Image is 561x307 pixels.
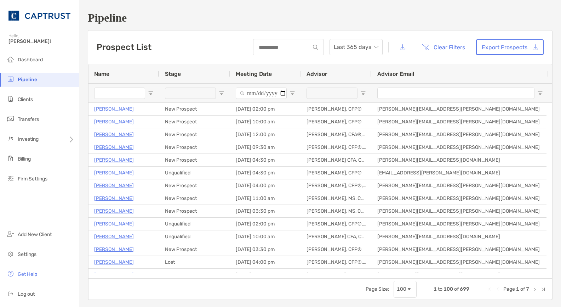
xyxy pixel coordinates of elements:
[372,141,549,153] div: [PERSON_NAME][EMAIL_ADDRESS][PERSON_NAME][DOMAIN_NAME]
[377,88,534,99] input: Advisor Email Filter Input
[301,230,372,243] div: [PERSON_NAME] CFA, CAIA, CFP®
[460,286,469,292] span: 699
[307,71,327,77] span: Advisor
[94,207,134,216] a: [PERSON_NAME]
[301,167,372,179] div: [PERSON_NAME], CFP®
[94,245,134,254] p: [PERSON_NAME]
[8,38,75,44] span: [PERSON_NAME]!
[372,230,549,243] div: [PERSON_NAME][EMAIL_ADDRESS][DOMAIN_NAME]
[230,167,301,179] div: [DATE] 04:30 pm
[18,251,36,257] span: Settings
[8,3,70,28] img: CAPTRUST Logo
[94,232,134,241] a: [PERSON_NAME]
[301,205,372,217] div: [PERSON_NAME], MS, CFP®
[372,192,549,205] div: [PERSON_NAME][EMAIL_ADDRESS][PERSON_NAME][DOMAIN_NAME]
[18,176,47,182] span: Firm Settings
[230,218,301,230] div: [DATE] 02:00 pm
[88,11,553,24] h1: Pipeline
[230,154,301,166] div: [DATE] 04:30 pm
[230,128,301,141] div: [DATE] 12:00 pm
[486,286,492,292] div: First Page
[434,286,437,292] span: 1
[6,174,15,183] img: firm-settings icon
[372,154,549,166] div: [PERSON_NAME][EMAIL_ADDRESS][DOMAIN_NAME]
[230,243,301,256] div: [DATE] 03:30 pm
[372,269,549,281] div: [PERSON_NAME][EMAIL_ADDRESS][DOMAIN_NAME]
[94,168,134,177] a: [PERSON_NAME]
[18,77,37,83] span: Pipeline
[6,115,15,123] img: transfers icon
[372,205,549,217] div: [PERSON_NAME][EMAIL_ADDRESS][PERSON_NAME][DOMAIN_NAME]
[159,179,230,192] div: New Prospect
[372,179,549,192] div: [PERSON_NAME][EMAIL_ADDRESS][PERSON_NAME][DOMAIN_NAME]
[301,103,372,115] div: [PERSON_NAME], CFP®
[476,39,544,55] a: Export Prospects
[301,128,372,141] div: [PERSON_NAME], CFA®, CFP®
[230,205,301,217] div: [DATE] 03:30 pm
[301,116,372,128] div: [PERSON_NAME], CFP®
[159,167,230,179] div: Unqualified
[230,192,301,205] div: [DATE] 11:00 am
[6,55,15,63] img: dashboard icon
[94,105,134,113] a: [PERSON_NAME]
[159,128,230,141] div: New Prospect
[94,71,109,77] span: Name
[301,256,372,268] div: [PERSON_NAME], CFP®, CDFA®
[159,243,230,256] div: New Prospect
[165,71,181,77] span: Stage
[159,230,230,243] div: Unqualified
[94,258,134,267] a: [PERSON_NAME]
[372,103,549,115] div: [PERSON_NAME][EMAIL_ADDRESS][PERSON_NAME][DOMAIN_NAME]
[18,116,39,122] span: Transfers
[18,57,43,63] span: Dashboard
[503,286,515,292] span: Page
[159,218,230,230] div: Unqualified
[394,281,417,298] div: Page Size
[230,269,301,281] div: [DATE] 10:00 pm
[94,219,134,228] a: [PERSON_NAME]
[230,116,301,128] div: [DATE] 10:00 am
[94,143,134,152] a: [PERSON_NAME]
[94,156,134,164] a: [PERSON_NAME]
[94,270,134,279] p: [PERSON_NAME]
[159,154,230,166] div: New Prospect
[236,71,272,77] span: Meeting Date
[372,218,549,230] div: [PERSON_NAME][EMAIL_ADDRESS][PERSON_NAME][DOMAIN_NAME]
[94,181,134,190] a: [PERSON_NAME]
[454,286,459,292] span: of
[18,231,52,238] span: Add New Client
[526,286,529,292] span: 7
[301,243,372,256] div: [PERSON_NAME], CFP®
[159,192,230,205] div: New Prospect
[360,90,366,96] button: Open Filter Menu
[537,90,543,96] button: Open Filter Menu
[372,167,549,179] div: [EMAIL_ADDRESS][PERSON_NAME][DOMAIN_NAME]
[377,71,414,77] span: Advisor Email
[397,286,406,292] div: 100
[230,256,301,268] div: [DATE] 04:00 pm
[438,286,442,292] span: to
[148,90,154,96] button: Open Filter Menu
[532,286,538,292] div: Next Page
[301,141,372,153] div: [PERSON_NAME], CFP®, CDFA®
[18,136,39,142] span: Investing
[230,103,301,115] div: [DATE] 02:00 pm
[495,286,500,292] div: Previous Page
[18,291,35,297] span: Log out
[219,90,224,96] button: Open Filter Menu
[236,88,287,99] input: Meeting Date Filter Input
[18,156,31,162] span: Billing
[94,130,134,139] a: [PERSON_NAME]
[230,179,301,192] div: [DATE] 04:00 pm
[94,194,134,203] a: [PERSON_NAME]
[94,117,134,126] a: [PERSON_NAME]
